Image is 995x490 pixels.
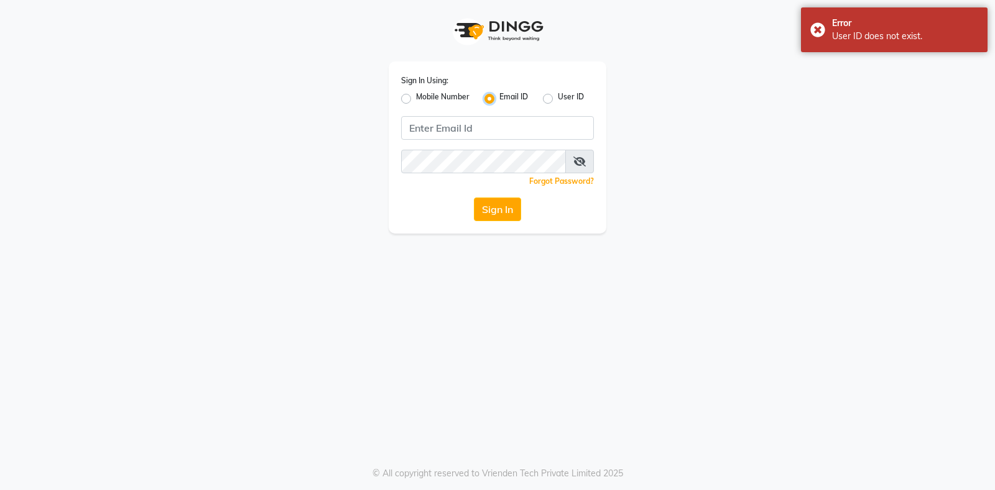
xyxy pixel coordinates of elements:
div: User ID does not exist. [832,30,978,43]
div: Error [832,17,978,30]
input: Username [401,116,594,140]
button: Sign In [474,197,521,221]
img: logo1.svg [448,12,547,49]
a: Forgot Password? [529,176,594,186]
label: Email ID [499,91,528,106]
label: Mobile Number [416,91,470,106]
input: Username [401,150,566,173]
label: Sign In Using: [401,75,448,86]
label: User ID [558,91,584,106]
